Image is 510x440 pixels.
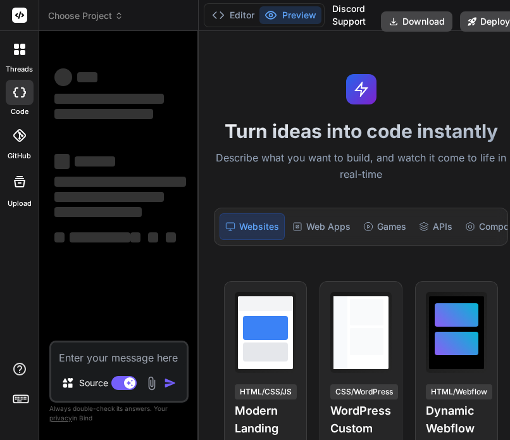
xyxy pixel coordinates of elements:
button: Download [381,11,452,32]
span: ‌ [54,68,72,86]
button: Editor [207,6,259,24]
span: ‌ [54,94,164,104]
div: CSS/WordPress [330,384,398,399]
span: ‌ [54,207,142,217]
div: Websites [220,213,285,240]
span: ‌ [70,232,130,242]
div: Web Apps [287,213,356,240]
div: HTML/Webflow [426,384,492,399]
span: ‌ [77,72,97,82]
div: Games [358,213,411,240]
label: GitHub [8,151,31,161]
img: icon [164,377,177,389]
label: code [11,106,28,117]
label: Upload [8,198,32,209]
div: APIs [414,213,457,240]
p: Always double-check its answers. Your in Bind [49,403,189,424]
span: ‌ [148,232,158,242]
p: Source [79,377,108,389]
span: Choose Project [48,9,123,22]
span: ‌ [54,177,186,187]
div: HTML/CSS/JS [235,384,297,399]
span: ‌ [130,232,140,242]
span: ‌ [54,192,164,202]
span: privacy [49,414,72,422]
label: threads [6,64,33,75]
span: ‌ [166,232,176,242]
span: ‌ [54,109,153,119]
span: ‌ [54,232,65,242]
img: attachment [144,376,159,391]
span: ‌ [54,154,70,169]
span: ‌ [75,156,115,167]
button: Preview [259,6,321,24]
